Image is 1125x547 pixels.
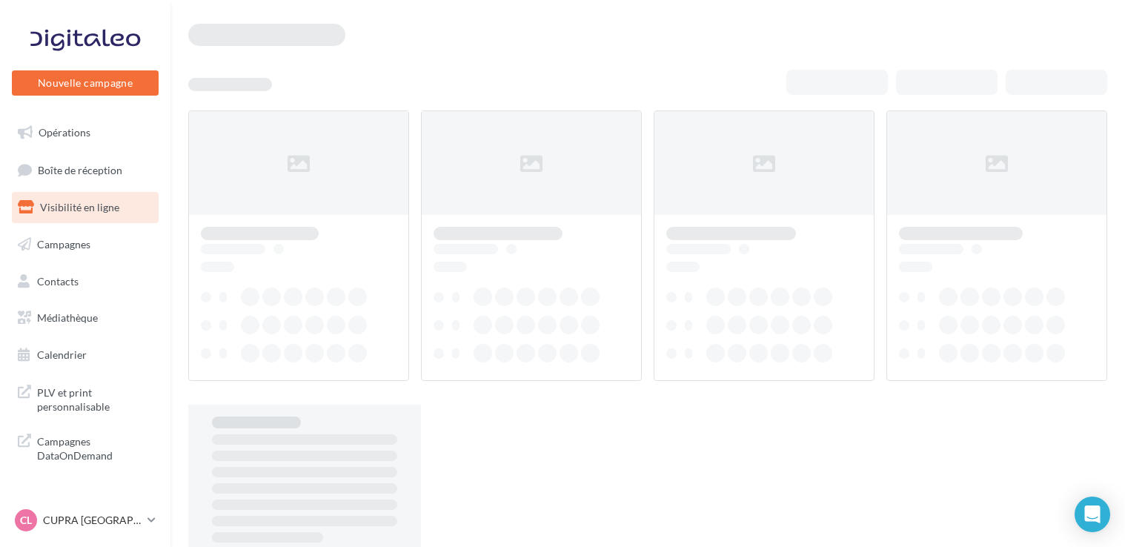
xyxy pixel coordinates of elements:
[9,425,162,469] a: Campagnes DataOnDemand
[12,506,159,534] a: CL CUPRA [GEOGRAPHIC_DATA]
[37,348,87,361] span: Calendrier
[9,117,162,148] a: Opérations
[43,513,142,528] p: CUPRA [GEOGRAPHIC_DATA]
[12,70,159,96] button: Nouvelle campagne
[1075,497,1110,532] div: Open Intercom Messenger
[38,163,122,176] span: Boîte de réception
[9,302,162,334] a: Médiathèque
[37,431,153,463] span: Campagnes DataOnDemand
[37,238,90,251] span: Campagnes
[9,154,162,186] a: Boîte de réception
[9,266,162,297] a: Contacts
[37,274,79,287] span: Contacts
[9,192,162,223] a: Visibilité en ligne
[9,229,162,260] a: Campagnes
[20,513,32,528] span: CL
[37,311,98,324] span: Médiathèque
[9,339,162,371] a: Calendrier
[40,201,119,213] span: Visibilité en ligne
[9,377,162,420] a: PLV et print personnalisable
[37,382,153,414] span: PLV et print personnalisable
[39,126,90,139] span: Opérations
